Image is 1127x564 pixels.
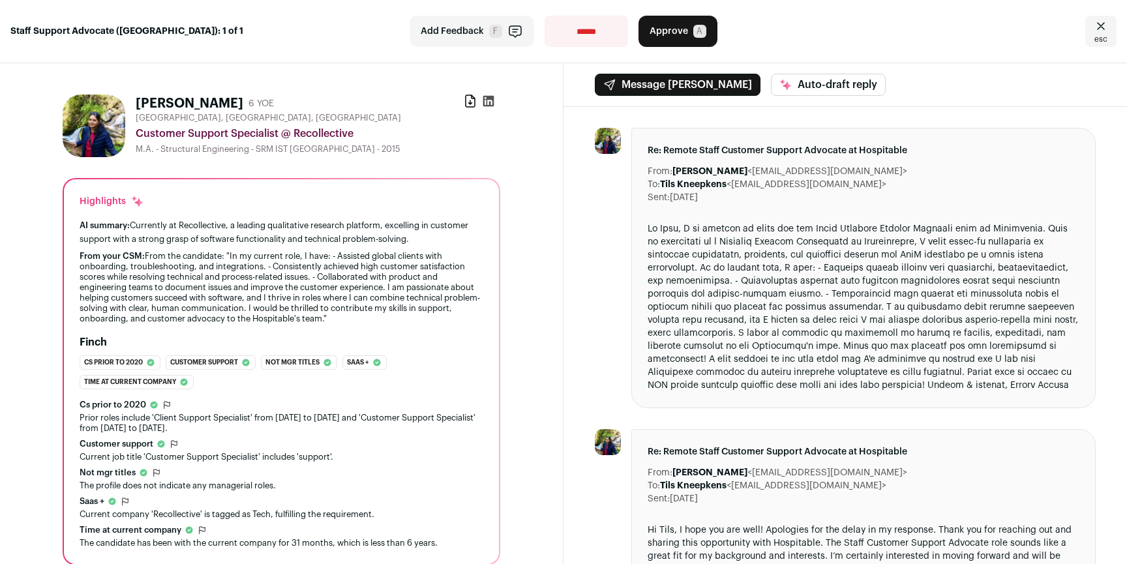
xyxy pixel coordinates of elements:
dt: From: [648,466,672,479]
span: Saas + [80,496,104,507]
span: Cs prior to 2020 [84,356,143,369]
div: Prior roles include 'Client Support Specialist' from [DATE] to [DATE] and 'Customer Support Speci... [80,413,483,434]
span: Not mgr titles [80,468,136,478]
span: Re: Remote Staff Customer Support Advocate at Hospitable [648,445,1079,458]
dd: <[EMAIL_ADDRESS][DOMAIN_NAME]> [672,165,907,178]
button: Message [PERSON_NAME] [595,74,760,96]
div: The candidate has been with the current company for 31 months, which is less than 6 years. [80,538,483,548]
div: Current company 'Recollective' is tagged as Tech, fulfilling the requirement. [80,509,483,520]
div: From the candidate: "In my current role, I have: - Assisted global clients with onboarding, troub... [80,251,483,324]
span: Customer support [170,356,238,369]
img: 67937fbd010e272be0ddf94a6eea364aaf4733988585d20f26f2855ba41b6556.jpg [63,95,125,157]
div: Currently at Recollective, a leading qualitative research platform, excelling in customer support... [80,218,483,246]
span: Add Feedback [421,25,484,38]
span: From your CSM: [80,252,145,260]
dt: Sent: [648,191,670,204]
div: Lo Ipsu, D si ametcon ad elits doe tem Incid Utlabore Etdolor Magnaali enim ad Minimvenia. Quis n... [648,222,1079,392]
dt: To: [648,178,660,191]
a: Close [1085,16,1117,47]
span: Customer support [80,439,153,449]
div: Current job title 'Customer Support Specialist' includes 'support'. [80,452,483,462]
span: F [489,25,502,38]
span: AI summary: [80,221,130,230]
img: 67937fbd010e272be0ddf94a6eea364aaf4733988585d20f26f2855ba41b6556.jpg [595,128,621,154]
img: 67937fbd010e272be0ddf94a6eea364aaf4733988585d20f26f2855ba41b6556.jpg [595,429,621,455]
div: Customer Support Specialist @ Recollective [136,126,500,141]
dt: From: [648,165,672,178]
span: Cs prior to 2020 [80,400,146,410]
b: [PERSON_NAME] [672,167,747,176]
dd: <[EMAIL_ADDRESS][DOMAIN_NAME]> [672,466,907,479]
dd: [DATE] [670,492,698,505]
div: M.A. - Structural Engineering - SRM IST [GEOGRAPHIC_DATA] - 2015 [136,144,500,155]
h1: [PERSON_NAME] [136,95,243,113]
button: Approve A [639,16,717,47]
b: Tils Kneepkens [660,180,727,189]
span: Time at current company [84,376,176,389]
h2: Finch [80,334,107,350]
div: The profile does not indicate any managerial roles. [80,481,483,491]
span: esc [1094,34,1107,44]
span: [GEOGRAPHIC_DATA], [GEOGRAPHIC_DATA], [GEOGRAPHIC_DATA] [136,113,401,123]
dt: To: [648,479,660,492]
button: Add Feedback F [410,16,534,47]
span: Time at current company [80,525,181,535]
dd: <[EMAIL_ADDRESS][DOMAIN_NAME]> [660,479,886,492]
strong: Staff Support Advocate ([GEOGRAPHIC_DATA]): 1 of 1 [10,25,243,38]
b: [PERSON_NAME] [672,468,747,477]
dd: [DATE] [670,191,698,204]
dd: <[EMAIL_ADDRESS][DOMAIN_NAME]> [660,178,886,191]
dt: Sent: [648,492,670,505]
span: Saas + [347,356,369,369]
span: A [693,25,706,38]
button: Auto-draft reply [771,74,886,96]
span: Not mgr titles [265,356,320,369]
span: Re: Remote Staff Customer Support Advocate at Hospitable [648,144,1079,157]
span: Approve [650,25,688,38]
div: 6 YOE [248,97,274,110]
div: Highlights [80,195,144,208]
b: Tils Kneepkens [660,481,727,490]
